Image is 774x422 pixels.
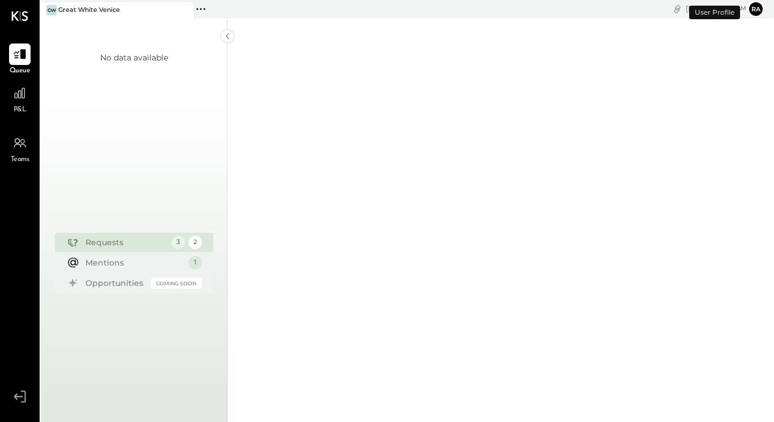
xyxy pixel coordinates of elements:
div: Requests [85,237,166,248]
div: GW [46,5,57,15]
span: am [737,5,746,12]
div: Coming Soon [151,278,202,289]
div: User Profile [689,6,740,19]
div: 3 [171,236,185,249]
span: Teams [11,155,29,165]
div: [DATE] [686,3,746,14]
div: Opportunities [85,277,145,289]
a: P&L [1,82,39,115]
div: copy link [672,3,683,15]
span: P&L [14,105,27,115]
div: Great White Venice [58,6,120,15]
div: 2 [188,236,202,249]
div: Mentions [85,257,183,268]
div: No data available [100,52,168,63]
span: 9 : 18 [712,3,735,14]
div: 1 [188,256,202,269]
button: ra [749,2,763,16]
a: Teams [1,132,39,165]
a: Queue [1,43,39,76]
span: Queue [10,66,31,76]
